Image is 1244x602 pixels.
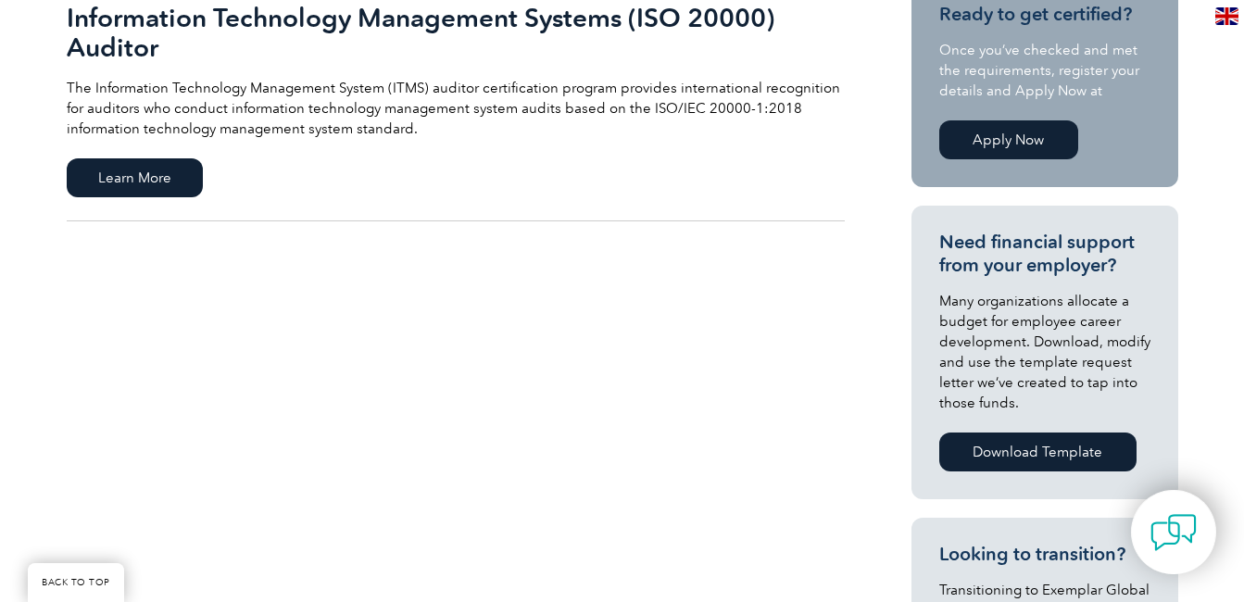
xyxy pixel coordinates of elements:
[939,120,1078,159] a: Apply Now
[939,231,1150,277] h3: Need financial support from your employer?
[28,563,124,602] a: BACK TO TOP
[67,78,845,139] p: The Information Technology Management System (ITMS) auditor certification program provides intern...
[939,3,1150,26] h3: Ready to get certified?
[1150,509,1197,556] img: contact-chat.png
[939,433,1137,471] a: Download Template
[939,291,1150,413] p: Many organizations allocate a budget for employee career development. Download, modify and use th...
[939,40,1150,101] p: Once you’ve checked and met the requirements, register your details and Apply Now at
[939,543,1150,566] h3: Looking to transition?
[67,158,203,197] span: Learn More
[1215,7,1238,25] img: en
[67,3,845,62] h2: Information Technology Management Systems (ISO 20000) Auditor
